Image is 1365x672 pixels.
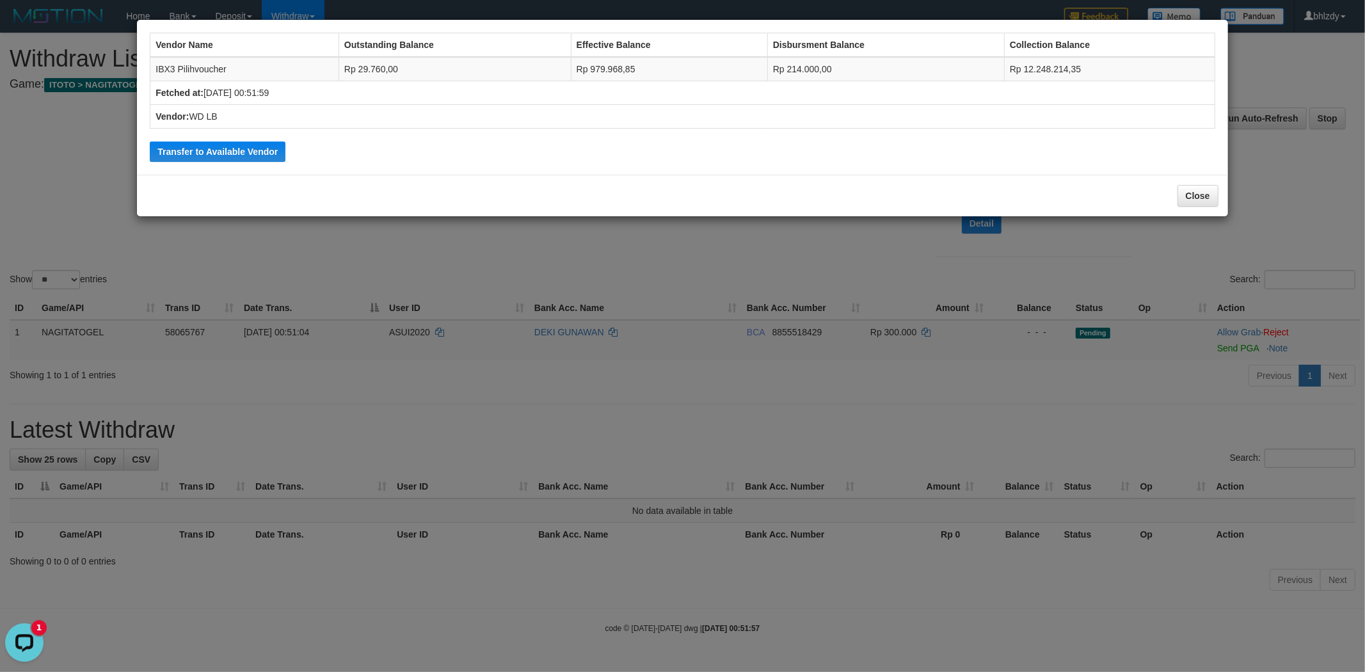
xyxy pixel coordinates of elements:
div: new message indicator [31,2,47,17]
b: Vendor: [156,111,189,122]
td: IBX3 Pilihvoucher [150,57,339,81]
th: Effective Balance [571,33,767,58]
td: Rp 12.248.214,35 [1004,57,1215,81]
th: Collection Balance [1004,33,1215,58]
td: [DATE] 00:51:59 [150,81,1215,105]
td: WD LB [150,105,1215,129]
b: Fetched at: [156,88,204,98]
button: Transfer to Available Vendor [150,141,285,162]
th: Disbursment Balance [767,33,1004,58]
th: Vendor Name [150,33,339,58]
td: Rp 214.000,00 [767,57,1004,81]
button: Close [1177,185,1218,207]
td: Rp 29.760,00 [339,57,571,81]
button: Open LiveChat chat widget [5,5,44,44]
td: Rp 979.968,85 [571,57,767,81]
th: Outstanding Balance [339,33,571,58]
